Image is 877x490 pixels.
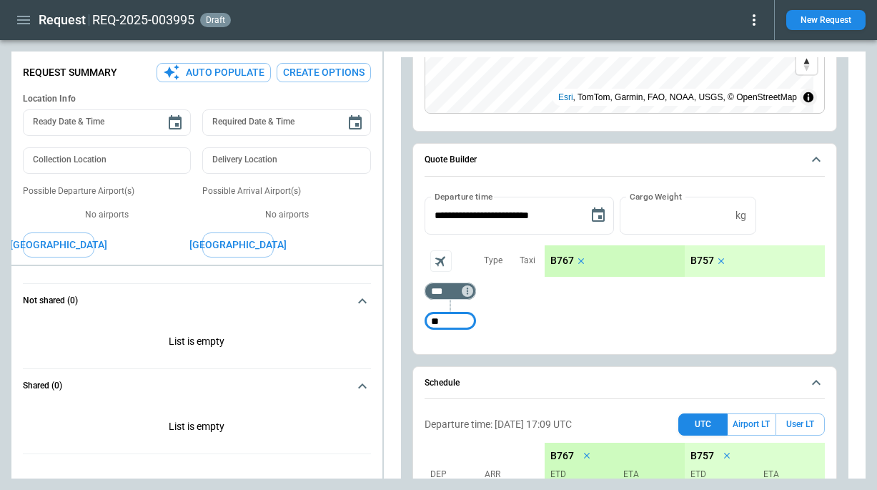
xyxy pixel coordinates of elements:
[425,144,825,177] button: Quote Builder
[690,469,752,481] p: ETD
[520,255,535,267] p: Taxi
[23,403,371,454] div: Not shared (0)
[558,90,797,104] div: , TomTom, Garmin, FAO, NOAA, USGS, © OpenStreetMap
[425,367,825,400] button: Schedule
[425,283,476,300] div: Not found
[425,197,825,337] div: Quote Builder
[435,190,493,202] label: Departure time
[23,318,371,368] div: Not shared (0)
[23,209,191,221] p: No airports
[550,450,574,462] p: B767
[202,185,370,197] p: Possible Arrival Airport(s)
[23,185,191,197] p: Possible Departure Airport(s)
[728,413,776,436] button: Airport LT
[758,469,819,481] p: ETA
[690,255,714,267] p: B757
[23,318,371,368] p: List is empty
[786,10,866,30] button: New Request
[545,245,825,277] div: scrollable content
[550,255,574,267] p: B767
[484,255,502,267] p: Type
[430,469,480,481] p: Dep
[161,109,189,137] button: Choose date
[202,209,370,221] p: No airports
[277,63,371,82] button: Create Options
[425,418,572,431] p: Departure time: [DATE] 17:09 UTC
[425,155,477,165] h6: Quote Builder
[23,296,78,305] h6: Not shared (0)
[23,369,371,403] button: Shared (0)
[485,469,535,481] p: Arr
[690,450,714,462] p: B757
[425,313,476,330] div: Not found
[425,378,460,388] h6: Schedule
[23,94,371,104] h6: Location Info
[92,11,194,29] h2: REQ-2025-003995
[630,190,682,202] label: Cargo Weight
[23,403,371,454] p: List is empty
[39,11,86,29] h1: Request
[584,201,613,230] button: Choose date, selected date is Oct 2, 2025
[23,67,117,79] p: Request Summary
[430,250,452,272] span: Aircraft selection
[341,109,370,137] button: Choose date
[23,284,371,318] button: Not shared (0)
[202,232,274,258] button: [GEOGRAPHIC_DATA]
[796,54,817,74] button: Reset bearing to north
[157,63,271,82] button: Auto Populate
[23,381,62,391] h6: Shared (0)
[558,92,573,102] a: Esri
[735,210,746,222] p: kg
[678,413,728,436] button: UTC
[23,232,94,258] button: [GEOGRAPHIC_DATA]
[776,413,825,436] button: User LT
[618,469,679,481] p: ETA
[550,469,612,481] p: ETD
[800,89,817,106] summary: Toggle attribution
[203,15,228,25] span: draft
